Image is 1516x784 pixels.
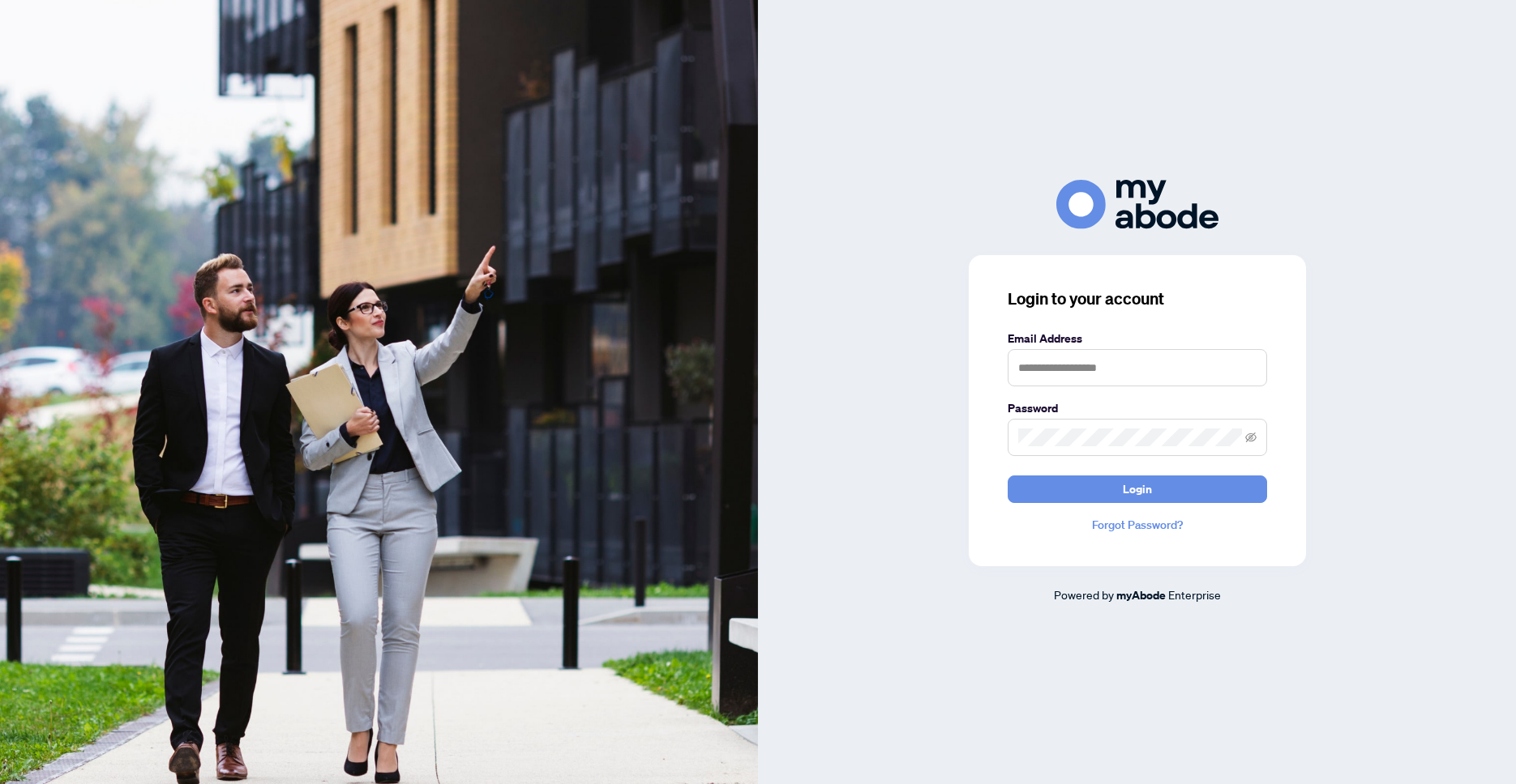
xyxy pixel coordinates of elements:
a: myAbode [1116,586,1166,604]
img: ma-logo [1056,180,1218,229]
span: eye-invisible [1245,432,1257,443]
span: Enterprise [1168,587,1221,602]
label: Password [1008,399,1267,417]
label: Email Address [1008,330,1267,347]
a: Forgot Password? [1008,516,1267,534]
span: Login [1123,476,1152,502]
span: Powered by [1054,587,1114,602]
h3: Login to your account [1008,288,1267,310]
button: Login [1008,475,1267,503]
